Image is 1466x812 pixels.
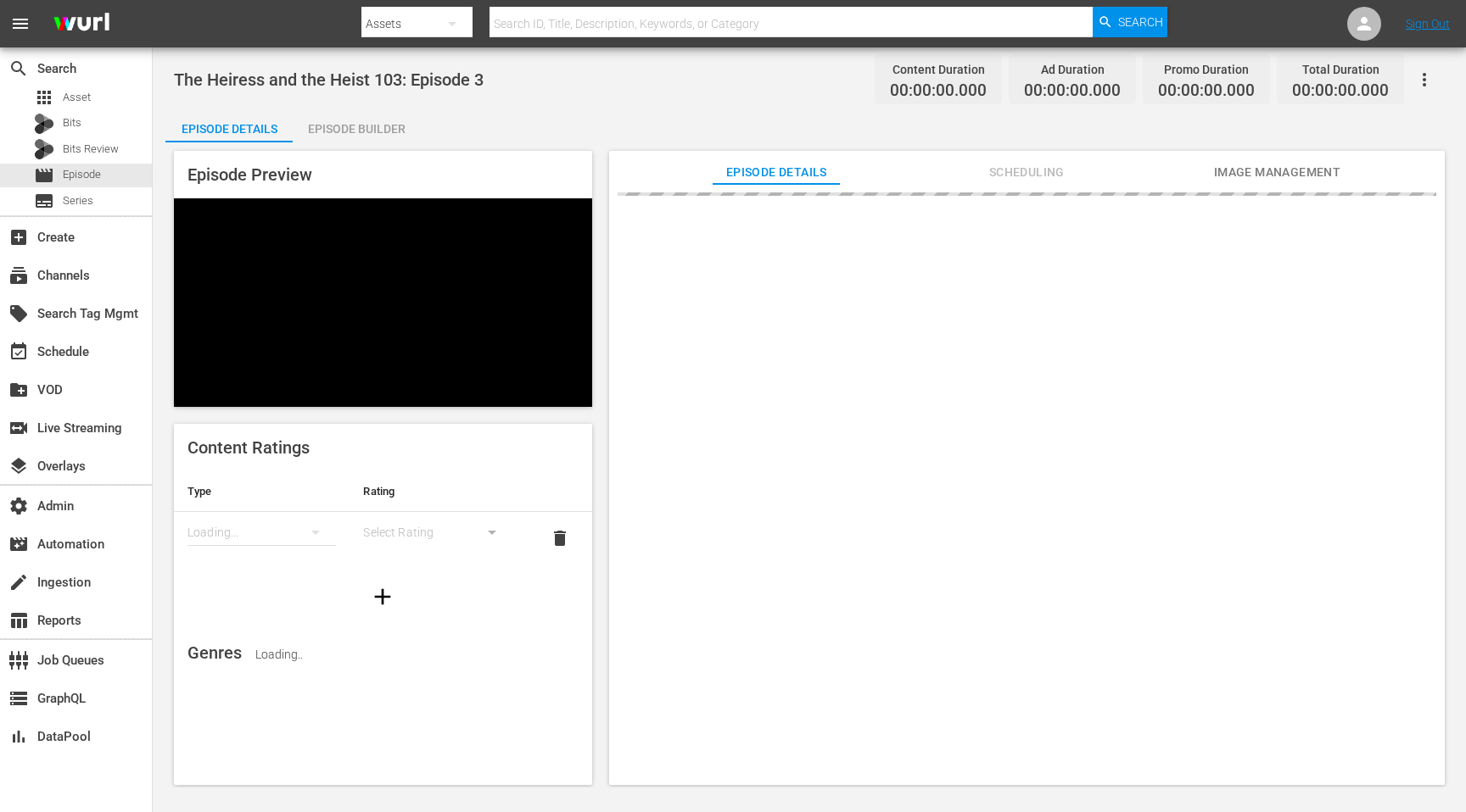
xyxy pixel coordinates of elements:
div: Total Duration [1292,58,1389,81]
th: Type [174,471,350,512]
span: Bits Review [63,141,119,158]
th: Rating [350,471,525,512]
span: Create [8,227,29,247]
span: GraphQL [8,688,29,709]
span: 00:00:00.000 [890,81,987,101]
div: Episode Details [165,108,293,149]
span: Bits [63,114,81,131]
span: Episode [63,166,101,183]
span: Episode Details [713,162,840,183]
span: 00:00:00.000 [1292,81,1389,101]
table: simple table [174,471,592,565]
span: menu [10,14,31,34]
span: Search [8,58,29,79]
span: Loading.. [255,648,303,661]
span: Schedule [8,342,29,362]
span: Admin [8,496,29,516]
div: Episode Builder [293,108,420,149]
span: Search [1118,7,1163,37]
span: 00:00:00.000 [1024,81,1121,101]
div: Promo Duration [1158,58,1255,81]
button: delete [540,518,580,559]
span: Asset [34,87,54,108]
button: Episode Builder [293,108,420,142]
div: Bits Review [34,139,54,159]
span: The Heiress and the Heist 103: Episode 3 [174,70,484,90]
span: Ingestion [8,572,29,592]
span: Episode [34,165,54,186]
span: Asset [63,89,91,106]
span: Episode Preview [187,164,312,185]
img: ans4CAIJ8jUAAAAAAAAAAAAAAAAAAAAAAAAgQb4GAAAAAAAAAAAAAAAAAAAAAAAAJMjXAAAAAAAAAAAAAAAAAAAAAAAAgAT5G... [41,4,122,44]
span: Image Management [1213,162,1340,183]
span: Search Tag Mgmt [8,303,29,324]
span: Live Streaming [8,418,29,438]
span: Reports [8,610,29,631]
button: Search [1093,7,1167,37]
span: Job Queues [8,650,29,670]
div: Ad Duration [1024,58,1121,81]
span: Automation [8,534,29,554]
span: Channels [8,265,29,286]
span: Overlays [8,456,29,476]
div: Content Duration [890,58,987,81]
span: VOD [8,380,29,400]
span: Scheduling [963,162,1090,183]
span: Series [34,191,54,211]
button: Episode Details [165,108,293,142]
span: delete [550,528,570,548]
span: Content Ratings [187,437,310,458]
span: DataPool [8,726,29,747]
span: Series [63,192,93,209]
span: 00:00:00.000 [1158,81,1255,101]
span: Genres [187,642,242,663]
a: Sign Out [1406,17,1450,31]
div: Bits [34,114,54,134]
